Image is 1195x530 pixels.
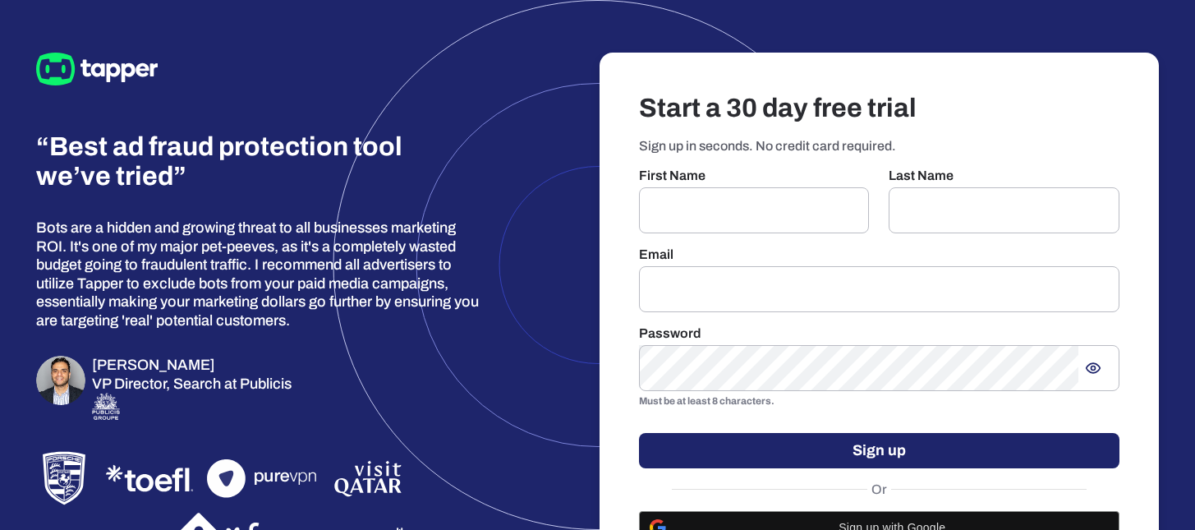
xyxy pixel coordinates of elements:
[639,325,1120,342] p: Password
[36,132,411,193] h3: “Best ad fraud protection tool we’ve tried”
[332,458,404,500] img: VisitQatar
[639,394,1120,410] p: Must be at least 8 characters.
[92,356,292,375] h6: [PERSON_NAME]
[639,138,1120,154] p: Sign up in seconds. No credit card required.
[867,482,891,498] span: Or
[99,458,200,499] img: TOEFL
[36,450,92,506] img: Porsche
[889,168,1119,184] p: Last Name
[639,92,1120,125] h3: Start a 30 day free trial
[639,168,870,184] p: First Name
[36,219,483,330] p: Bots are a hidden and growing threat to all businesses marketing ROI. It's one of my major pet-pe...
[36,356,85,405] img: Omar Zahriyeh
[92,375,292,394] p: VP Director, Search at Publicis
[639,433,1120,468] button: Sign up
[1078,353,1108,383] button: Show password
[92,393,120,420] img: Publicis
[639,247,1120,263] p: Email
[207,459,325,498] img: PureVPN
